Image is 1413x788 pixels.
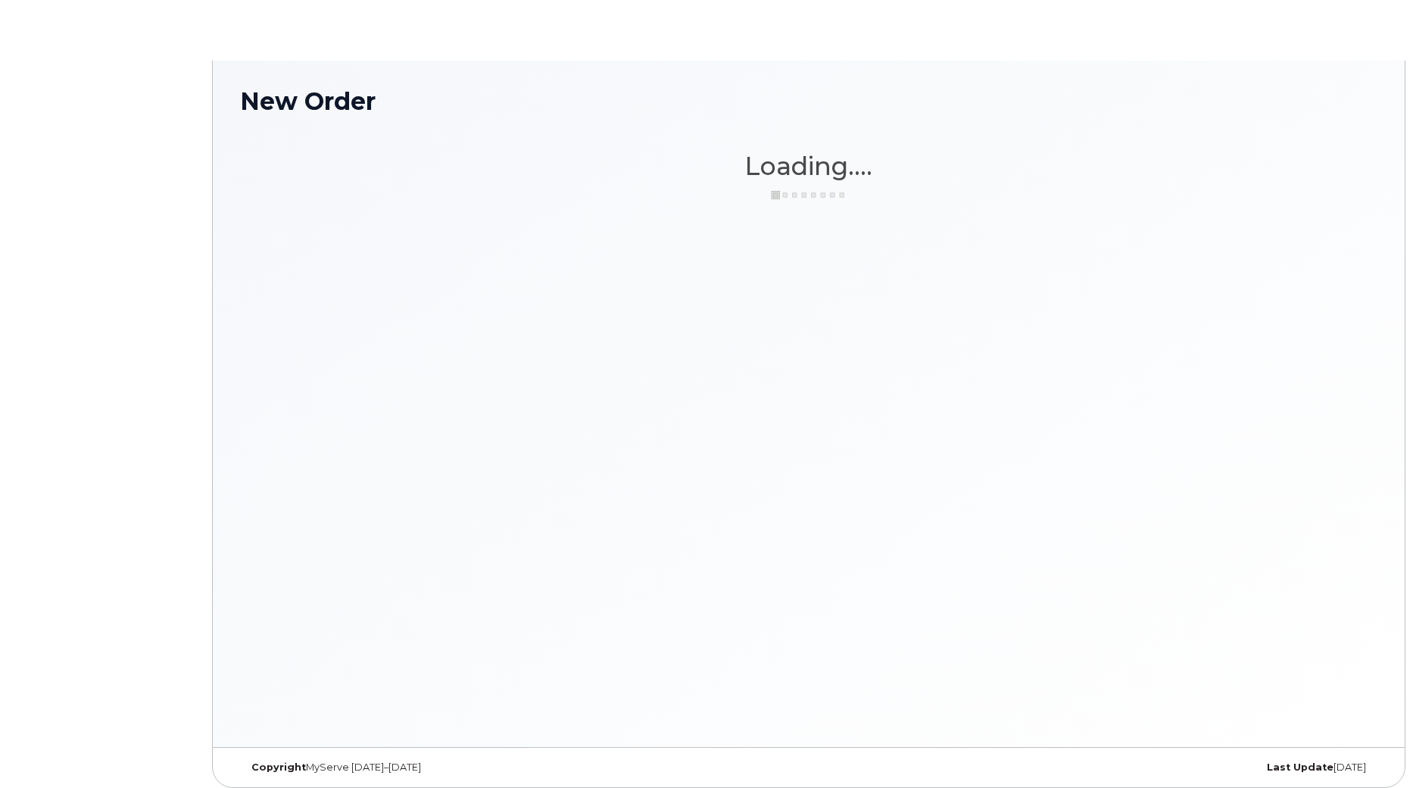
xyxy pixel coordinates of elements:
div: MyServe [DATE]–[DATE] [240,761,619,774]
strong: Last Update [1267,761,1333,773]
div: [DATE] [998,761,1377,774]
img: ajax-loader-3a6953c30dc77f0bf724df975f13086db4f4c1262e45940f03d1251963f1bf2e.gif [771,189,847,201]
strong: Copyright [251,761,306,773]
h1: Loading.... [240,152,1377,180]
h1: New Order [240,88,1377,114]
